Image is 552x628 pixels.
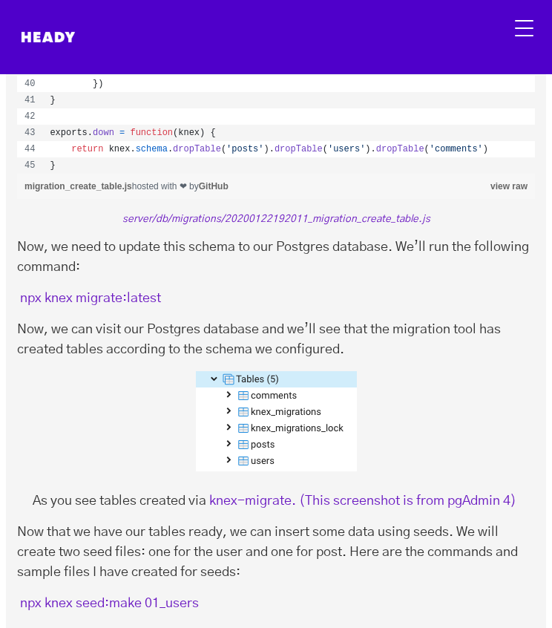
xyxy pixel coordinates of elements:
[371,144,376,154] span: .
[98,79,103,89] span: )
[119,128,125,138] span: =
[17,174,535,199] div: hosted with ❤ by
[221,144,226,154] span: (
[275,144,323,154] span: dropTable
[93,79,98,89] span: }
[11,15,85,59] img: Heady_Logo_Web-01 (1)
[71,144,103,154] span: return
[17,238,535,278] p: Now, we need to update this schema to our Postgres database. We’ll run the following command:
[178,128,200,138] span: knex
[483,144,488,154] span: )
[430,144,483,154] span: 'comments'
[50,160,55,171] span: }
[17,371,535,511] p: As you see tables created via
[93,128,114,138] span: down
[17,594,201,612] mark: npx knex seed:make 01_users
[200,128,205,138] span: )
[328,144,365,154] span: 'users'
[173,144,221,154] span: dropTable
[130,144,135,154] span: .
[424,144,430,154] span: (
[173,128,178,138] span: (
[196,371,357,471] img: 1_PNq4Um7E-dTeaj4-ghkvGQ
[226,144,263,154] span: 'posts'
[210,128,215,138] span: {
[109,144,131,154] span: knex
[365,144,370,154] span: )
[206,491,519,510] mark: knex-migrate. (This screenshot is from pgAdmin 4)
[168,144,173,154] span: .
[323,144,328,154] span: (
[376,144,424,154] span: dropTable
[88,128,93,138] span: .
[17,289,163,307] mark: npx knex migrate:latest
[24,181,132,192] a: migration_create_table.js
[130,128,173,138] span: function
[269,144,275,154] span: .
[17,523,535,583] p: Now that we have our tables ready, we can insert some data using seeds. We will create two seed f...
[122,213,430,223] em: server/db/migrations/20200122192011_migration_create_table.js
[136,144,168,154] span: schema
[264,144,269,154] span: )
[199,181,229,192] a: GitHub
[50,95,55,105] span: }
[17,320,535,360] p: Now, we can visit our Postgres database and we’ll see that the migration tool has created tables ...
[50,128,87,138] span: exports
[490,181,528,192] a: view raw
